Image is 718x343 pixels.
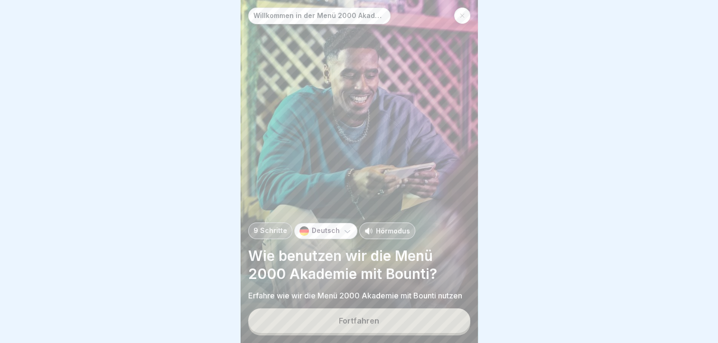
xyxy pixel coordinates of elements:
[248,247,470,283] p: Wie benutzen wir die Menü 2000 Akademie mit Bounti?
[376,226,410,236] p: Hörmodus
[248,290,470,301] p: Erfahre wie wir die Menü 2000 Akademie mit Bounti nutzen
[253,12,385,20] p: Willkommen in der Menü 2000 Akademie mit Bounti!
[299,226,309,236] img: de.svg
[253,227,287,235] p: 9 Schritte
[248,308,470,333] button: Fortfahren
[339,316,379,325] div: Fortfahren
[312,227,340,235] p: Deutsch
